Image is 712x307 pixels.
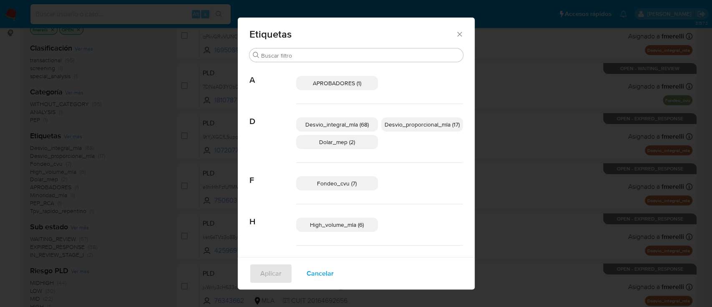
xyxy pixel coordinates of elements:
span: D [249,104,296,127]
span: Desvio_proporcional_mla (17) [385,120,460,129]
button: Cerrar [455,30,463,38]
span: Fondeo_cvu (7) [317,179,357,188]
span: Dolar_mep (2) [319,138,355,146]
button: Cancelar [296,264,345,284]
span: Desvio_integral_mla (68) [305,120,369,129]
span: APROBADORES (1) [313,79,361,87]
span: A [249,63,296,85]
div: Dolar_mep (2) [296,135,378,149]
button: Buscar [253,52,259,58]
div: Desvio_proporcional_mla (17) [381,117,463,132]
div: High_volume_mla (6) [296,218,378,232]
div: Fondeo_cvu (7) [296,176,378,190]
span: F [249,163,296,185]
span: Cancelar [307,264,334,283]
span: High_volume_mla (6) [310,221,364,229]
span: H [249,204,296,227]
span: M [249,246,296,268]
span: Etiquetas [249,29,456,39]
div: Desvio_integral_mla (68) [296,117,378,132]
div: APROBADORES (1) [296,76,378,90]
input: Buscar filtro [261,52,460,59]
